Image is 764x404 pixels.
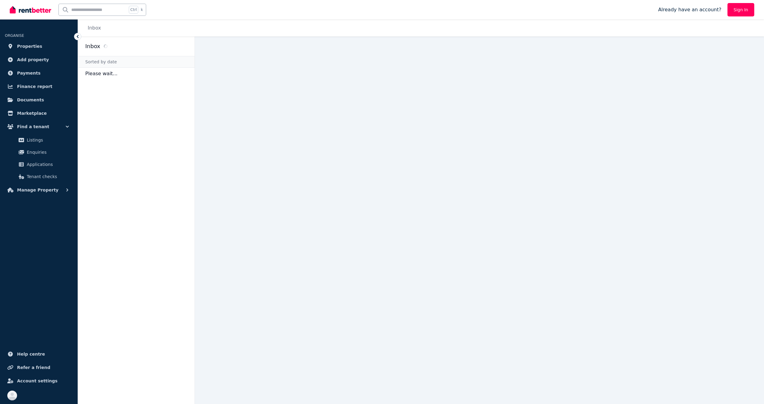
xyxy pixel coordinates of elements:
[5,40,73,52] a: Properties
[17,56,49,63] span: Add property
[727,3,754,16] a: Sign In
[85,42,100,51] h2: Inbox
[5,184,73,196] button: Manage Property
[5,107,73,119] a: Marketplace
[5,67,73,79] a: Payments
[141,7,143,12] span: k
[78,19,108,37] nav: Breadcrumb
[5,80,73,93] a: Finance report
[17,377,58,385] span: Account settings
[5,375,73,387] a: Account settings
[7,158,70,170] a: Applications
[17,186,58,194] span: Manage Property
[17,110,47,117] span: Marketplace
[17,83,52,90] span: Finance report
[5,121,73,133] button: Find a tenant
[17,96,44,104] span: Documents
[17,69,40,77] span: Payments
[7,146,70,158] a: Enquiries
[5,361,73,374] a: Refer a friend
[17,364,50,371] span: Refer a friend
[7,170,70,183] a: Tenant checks
[17,350,45,358] span: Help centre
[17,43,42,50] span: Properties
[5,94,73,106] a: Documents
[658,6,721,13] span: Already have an account?
[17,123,49,130] span: Find a tenant
[78,56,195,68] div: Sorted by date
[5,54,73,66] a: Add property
[27,149,68,156] span: Enquiries
[27,173,68,180] span: Tenant checks
[88,25,101,31] a: Inbox
[129,6,138,14] span: Ctrl
[5,348,73,360] a: Help centre
[7,134,70,146] a: Listings
[5,33,24,38] span: ORGANISE
[27,161,68,168] span: Applications
[78,68,195,80] p: Please wait...
[10,5,51,14] img: RentBetter
[27,136,68,144] span: Listings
